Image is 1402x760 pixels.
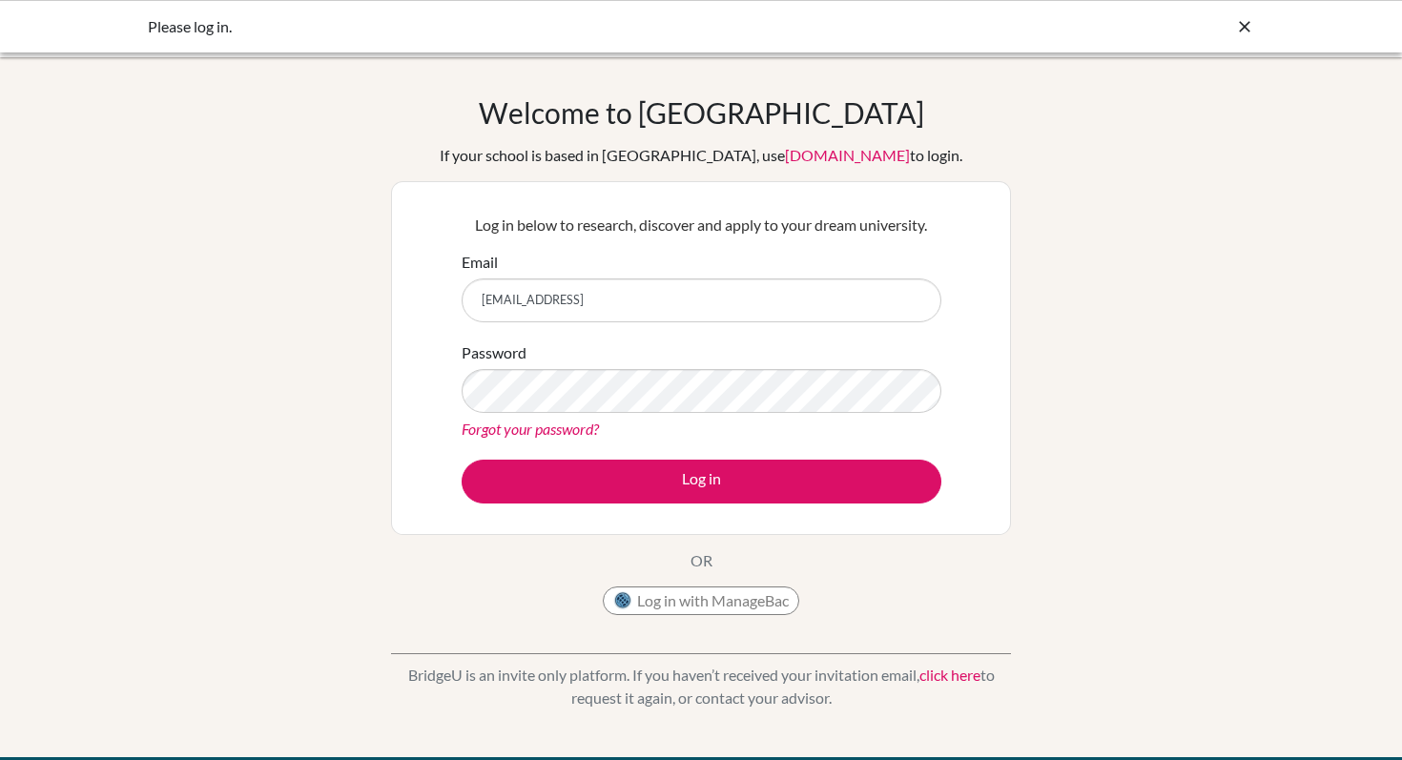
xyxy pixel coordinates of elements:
p: Log in below to research, discover and apply to your dream university. [462,214,941,236]
label: Email [462,251,498,274]
a: Forgot your password? [462,420,599,438]
a: [DOMAIN_NAME] [785,146,910,164]
button: Log in [462,460,941,503]
p: OR [691,549,712,572]
h1: Welcome to [GEOGRAPHIC_DATA] [479,95,924,130]
div: If your school is based in [GEOGRAPHIC_DATA], use to login. [440,144,962,167]
p: BridgeU is an invite only platform. If you haven’t received your invitation email, to request it ... [391,664,1011,709]
label: Password [462,341,526,364]
button: Log in with ManageBac [603,586,799,615]
div: Please log in. [148,15,968,38]
a: click here [919,666,980,684]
